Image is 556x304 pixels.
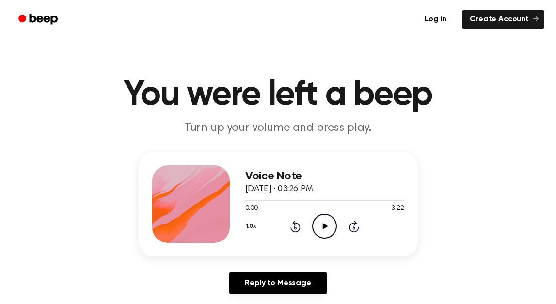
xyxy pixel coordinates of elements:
[92,120,464,136] p: Turn up your volume and press play.
[245,185,313,193] span: [DATE] · 03:26 PM
[245,204,258,214] span: 0:00
[391,204,404,214] span: 3:22
[30,78,526,112] h1: You were left a beep
[245,170,404,183] h3: Voice Note
[462,10,544,29] a: Create Account
[229,272,326,294] a: Reply to Message
[415,8,456,31] a: Log in
[245,218,260,235] button: 1.0x
[12,10,66,29] a: Beep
